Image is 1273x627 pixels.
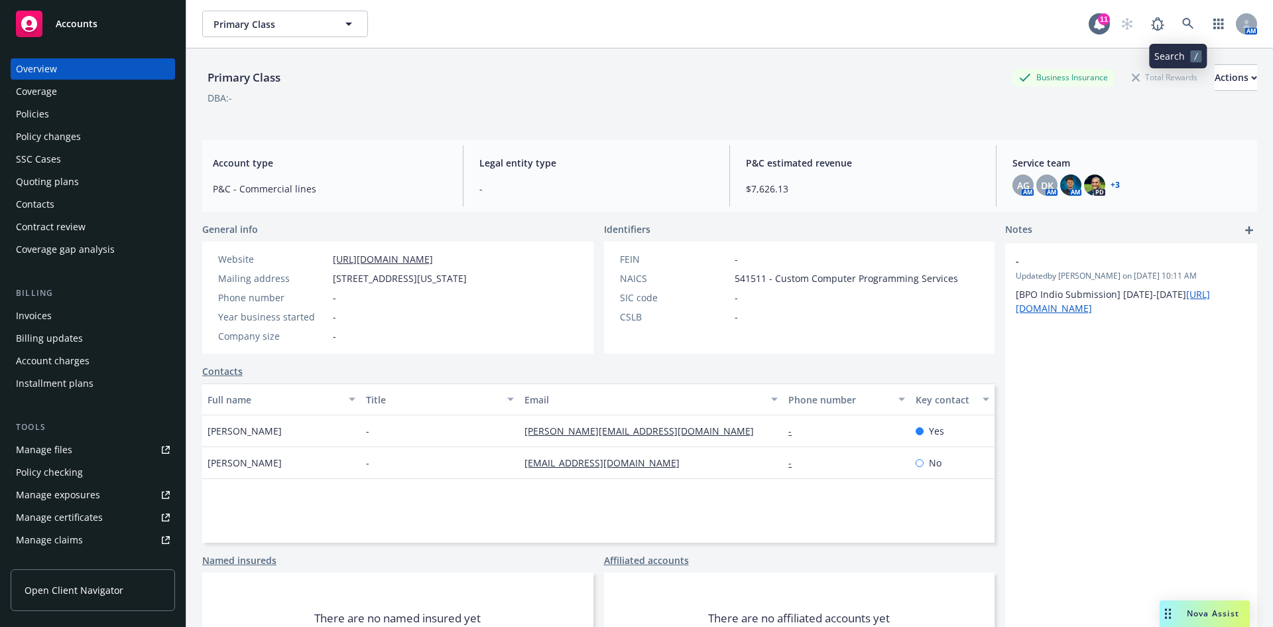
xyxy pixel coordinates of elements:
div: Email [524,393,763,407]
span: No [929,456,941,470]
button: Key contact [910,383,995,415]
a: Affiliated accounts [604,553,689,567]
a: Switch app [1205,11,1232,37]
span: Notes [1005,222,1032,238]
div: Business Insurance [1012,69,1115,86]
span: - [366,456,369,470]
a: Policies [11,104,175,125]
a: Account charges [11,350,175,372]
button: Full name [202,383,361,415]
div: FEIN [620,252,729,266]
span: General info [202,222,258,236]
span: - [735,252,738,266]
a: - [788,425,802,437]
div: Invoices [16,305,52,326]
a: Manage exposures [11,484,175,506]
span: Account type [213,156,447,170]
span: P&C estimated revenue [746,156,980,170]
div: Contract review [16,216,86,238]
a: Contacts [202,364,243,378]
span: [PERSON_NAME] [208,424,282,438]
div: Account charges [16,350,90,372]
div: Phone number [218,291,328,305]
div: Manage BORs [16,552,78,573]
a: Quoting plans [11,171,175,192]
div: Contacts [16,194,54,215]
button: Nova Assist [1160,600,1250,627]
div: Billing updates [16,328,83,349]
a: [PERSON_NAME][EMAIL_ADDRESS][DOMAIN_NAME] [524,425,764,437]
span: There are no affiliated accounts yet [708,610,890,626]
a: Report a Bug [1144,11,1171,37]
div: 11 [1098,13,1110,25]
div: Website [218,252,328,266]
button: Email [519,383,783,415]
a: Installment plans [11,373,175,394]
button: Title [361,383,519,415]
a: Invoices [11,305,175,326]
img: photo [1060,174,1081,196]
a: Policy checking [11,462,175,483]
button: Actions [1215,64,1257,91]
div: Tools [11,421,175,434]
span: 541511 - Custom Computer Programming Services [735,271,958,285]
a: Named insureds [202,553,276,567]
span: - [735,310,738,324]
span: Service team [1012,156,1246,170]
span: - [366,424,369,438]
a: Manage certificates [11,507,175,528]
a: SSC Cases [11,149,175,170]
span: - [479,182,713,196]
div: Title [366,393,499,407]
a: Contacts [11,194,175,215]
span: - [735,291,738,305]
span: - [1016,254,1212,268]
span: Open Client Navigator [25,583,123,597]
span: DK [1041,178,1054,192]
a: Manage files [11,439,175,460]
div: Mailing address [218,271,328,285]
div: Year business started [218,310,328,324]
a: [URL][DOMAIN_NAME] [333,253,433,265]
a: Coverage gap analysis [11,239,175,260]
span: P&C - Commercial lines [213,182,447,196]
a: Overview [11,58,175,80]
div: Coverage gap analysis [16,239,115,260]
span: Primary Class [213,17,328,31]
div: Installment plans [16,373,93,394]
div: NAICS [620,271,729,285]
div: Coverage [16,81,57,102]
a: Manage claims [11,529,175,551]
span: Nova Assist [1187,608,1239,619]
div: Actions [1215,65,1257,90]
div: Drag to move [1160,600,1176,627]
div: Policies [16,104,49,125]
div: Total Rewards [1125,69,1204,86]
a: +3 [1111,181,1120,189]
span: AG [1017,178,1030,192]
div: Policy checking [16,462,83,483]
span: [PERSON_NAME] [208,456,282,470]
a: Billing updates [11,328,175,349]
button: Phone number [783,383,910,415]
p: [BPO Indio Submission] [DATE]-[DATE] [1016,287,1246,315]
div: Manage files [16,439,72,460]
div: Key contact [916,393,975,407]
div: Primary Class [202,69,286,86]
a: add [1241,222,1257,238]
span: [STREET_ADDRESS][US_STATE] [333,271,467,285]
span: - [333,310,336,324]
div: Manage exposures [16,484,100,506]
span: $7,626.13 [746,182,980,196]
div: SSC Cases [16,149,61,170]
div: Billing [11,287,175,300]
div: DBA: - [208,91,232,105]
div: Overview [16,58,57,80]
a: Start snowing [1114,11,1140,37]
div: Policy changes [16,126,81,147]
span: Accounts [56,19,97,29]
div: Manage certificates [16,507,103,528]
button: Primary Class [202,11,368,37]
span: - [333,329,336,343]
